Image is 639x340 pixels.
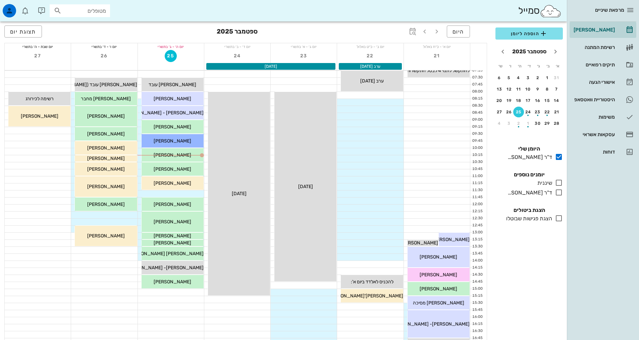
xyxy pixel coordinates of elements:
[513,121,524,126] div: 2
[494,98,505,103] div: 20
[81,96,131,102] span: [PERSON_NAME] מחבר
[572,132,615,137] div: עסקאות אשראי
[470,251,484,257] div: 13:45
[470,265,484,271] div: 14:15
[470,145,484,151] div: 10:00
[154,166,191,172] span: [PERSON_NAME]
[494,110,505,114] div: 27
[510,45,549,58] button: ספטמבר 2025
[570,126,636,143] a: עסקאות אשראי
[504,110,515,114] div: 26
[327,293,403,299] span: [PERSON_NAME]'[PERSON_NAME]
[553,60,562,72] th: א׳
[542,118,553,129] button: 29
[542,107,553,117] button: 22
[154,219,191,225] span: [PERSON_NAME]
[513,84,524,95] button: 11
[504,121,515,126] div: 3
[504,98,515,103] div: 19
[470,173,484,179] div: 11:00
[494,87,505,92] div: 13
[525,60,533,72] th: ד׳
[71,43,137,50] div: יום ו׳ - ד׳ בתשרי
[570,92,636,108] a: היסטוריית וואטסאפ
[470,96,484,102] div: 08:15
[470,89,484,95] div: 08:00
[98,50,110,62] button: 26
[138,43,204,50] div: יום ה׳ - ג׳ בתשרי
[542,98,553,103] div: 15
[570,39,636,55] a: רשימת המתנה
[523,98,534,103] div: 17
[532,110,543,114] div: 23
[513,118,524,129] button: 2
[154,279,191,285] span: [PERSON_NAME]
[87,113,125,119] span: [PERSON_NAME]
[404,43,470,50] div: יום א׳ - כ״ח באלול
[470,187,484,193] div: 11:30
[470,180,484,186] div: 11:15
[20,5,24,9] span: תג
[5,43,71,50] div: יום שבת - ה׳ בתשרי
[501,30,557,38] span: הוספה ליומן
[298,50,310,62] button: 23
[570,22,636,38] a: [PERSON_NAME]
[231,50,244,62] button: 24
[532,72,543,83] button: 2
[570,144,636,160] a: דוחות
[431,53,443,59] span: 21
[265,64,277,69] span: [DATE]
[111,265,204,271] span: [PERSON_NAME]- [PERSON_NAME] מתזכר
[154,240,191,246] span: [PERSON_NAME]
[154,152,191,158] span: [PERSON_NAME]
[532,75,543,80] div: 2
[470,216,484,221] div: 12:30
[535,179,552,187] div: שיננית
[523,72,534,83] button: 3
[298,184,313,189] span: [DATE]
[87,202,125,207] span: [PERSON_NAME]
[497,46,509,58] button: חודש הבא
[470,152,484,158] div: 10:15
[532,107,543,117] button: 23
[540,4,562,18] img: SmileCloud logo
[572,62,615,67] div: תיקים רפואיים
[25,96,54,102] span: רשימה לכירורג
[87,166,125,172] span: [PERSON_NAME]
[513,75,524,80] div: 4
[551,98,562,103] div: 14
[154,124,191,130] span: [PERSON_NAME]
[595,7,624,13] span: מרפאת שיניים
[505,60,514,72] th: ו׳
[532,87,543,92] div: 9
[470,237,484,242] div: 13:15
[271,43,337,50] div: יום ג׳ - א׳ בתשרי
[551,107,562,117] button: 21
[570,109,636,125] a: משימות
[364,50,376,62] button: 22
[470,159,484,165] div: 10:30
[504,72,515,83] button: 5
[452,29,464,35] span: היום
[513,72,524,83] button: 4
[87,233,125,239] span: [PERSON_NAME]
[360,78,384,84] span: ערב [DATE]
[470,314,484,320] div: 16:00
[470,258,484,264] div: 14:00
[551,95,562,106] button: 14
[572,27,615,33] div: [PERSON_NAME]
[495,145,563,153] h4: היומן שלי
[420,254,457,260] span: [PERSON_NAME]
[494,84,505,95] button: 13
[470,230,484,235] div: 13:00
[470,117,484,123] div: 09:00
[364,53,376,59] span: 22
[572,149,615,155] div: דוחות
[515,60,524,72] th: ה׳
[513,107,524,117] button: 25
[165,50,177,62] button: 25
[231,53,244,59] span: 24
[470,131,484,137] div: 09:30
[495,171,563,179] h4: יומנים נוספים
[542,95,553,106] button: 15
